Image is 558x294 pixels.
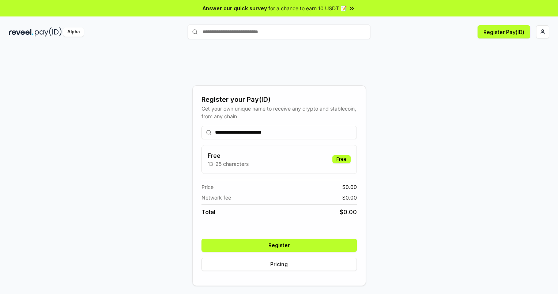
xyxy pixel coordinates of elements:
[208,151,249,160] h3: Free
[63,27,84,37] div: Alpha
[9,27,33,37] img: reveel_dark
[208,160,249,168] p: 13-25 characters
[201,105,357,120] div: Get your own unique name to receive any crypto and stablecoin, from any chain
[342,183,357,191] span: $ 0.00
[201,239,357,252] button: Register
[332,155,351,163] div: Free
[478,25,530,38] button: Register Pay(ID)
[201,194,231,201] span: Network fee
[201,208,215,216] span: Total
[201,94,357,105] div: Register your Pay(ID)
[201,258,357,271] button: Pricing
[268,4,347,12] span: for a chance to earn 10 USDT 📝
[203,4,267,12] span: Answer our quick survey
[35,27,62,37] img: pay_id
[201,183,214,191] span: Price
[340,208,357,216] span: $ 0.00
[342,194,357,201] span: $ 0.00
